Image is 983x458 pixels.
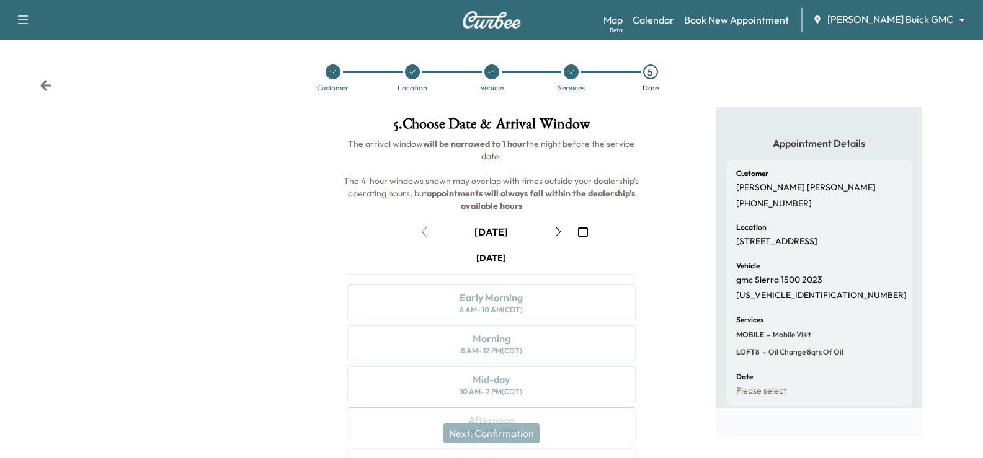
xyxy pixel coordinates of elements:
[423,138,526,149] b: will be narrowed to 1 hour
[40,79,52,92] div: Back
[643,84,659,92] div: Date
[736,330,764,340] span: MOBILE
[736,224,767,231] h6: Location
[610,25,623,35] div: Beta
[344,138,641,211] span: The arrival window the night before the service date. The 4-hour windows shown may overlap with t...
[736,290,907,301] p: [US_VEHICLE_IDENTIFICATION_NUMBER]
[736,316,763,324] h6: Services
[726,136,912,150] h5: Appointment Details
[462,11,522,29] img: Curbee Logo
[643,64,658,79] div: 5
[558,84,585,92] div: Services
[684,12,789,27] a: Book New Appointment
[736,182,876,193] p: [PERSON_NAME] [PERSON_NAME]
[766,347,843,357] span: Oil Change 8qts of oil
[736,347,760,357] span: LOFT8
[770,330,811,340] span: Mobile Visit
[603,12,623,27] a: MapBeta
[736,275,822,286] p: gmc Sierra 1500 2023
[736,262,760,270] h6: Vehicle
[398,84,427,92] div: Location
[317,84,349,92] div: Customer
[736,373,753,381] h6: Date
[736,170,768,177] h6: Customer
[760,346,766,358] span: -
[736,198,812,209] p: [PHONE_NUMBER]
[633,12,674,27] a: Calendar
[764,328,770,341] span: -
[827,12,953,27] span: [PERSON_NAME] Buick GMC
[736,385,786,397] p: Please select
[474,225,508,239] div: [DATE]
[427,188,637,211] b: appointments will always fall within the dealership's available hours
[337,117,645,138] h1: 5 . Choose Date & Arrival Window
[476,252,506,264] div: [DATE]
[736,236,817,247] p: [STREET_ADDRESS]
[480,84,504,92] div: Vehicle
